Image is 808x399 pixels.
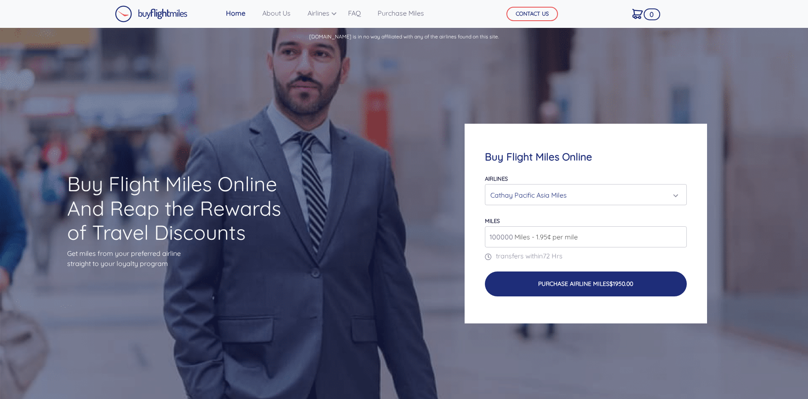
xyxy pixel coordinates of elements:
button: Cathay Pacific Asia Miles [485,184,686,205]
button: CONTACT US [506,7,558,21]
span: 0 [644,8,660,20]
span: 72 Hrs [543,252,563,260]
span: $1950.00 [609,280,633,288]
p: Get miles from your preferred airline straight to your loyalty program [67,248,296,269]
button: Purchase Airline Miles$1950.00 [485,271,686,296]
a: About Us [259,5,294,22]
a: Buy Flight Miles Logo [115,3,188,24]
span: Miles - 1.95¢ per mile [510,232,578,242]
p: transfers within [485,251,686,261]
h1: Buy Flight Miles Online And Reap the Rewards of Travel Discounts [67,172,296,245]
a: Home [223,5,249,22]
label: Airlines [485,175,508,182]
a: Purchase Miles [374,5,427,22]
h4: Buy Flight Miles Online [485,151,686,163]
a: FAQ [345,5,364,22]
img: Buy Flight Miles Logo [115,5,188,22]
a: 0 [629,5,646,22]
a: Airlines [304,5,335,22]
label: miles [485,217,500,224]
div: Cathay Pacific Asia Miles [490,187,676,203]
img: Cart [632,9,643,19]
